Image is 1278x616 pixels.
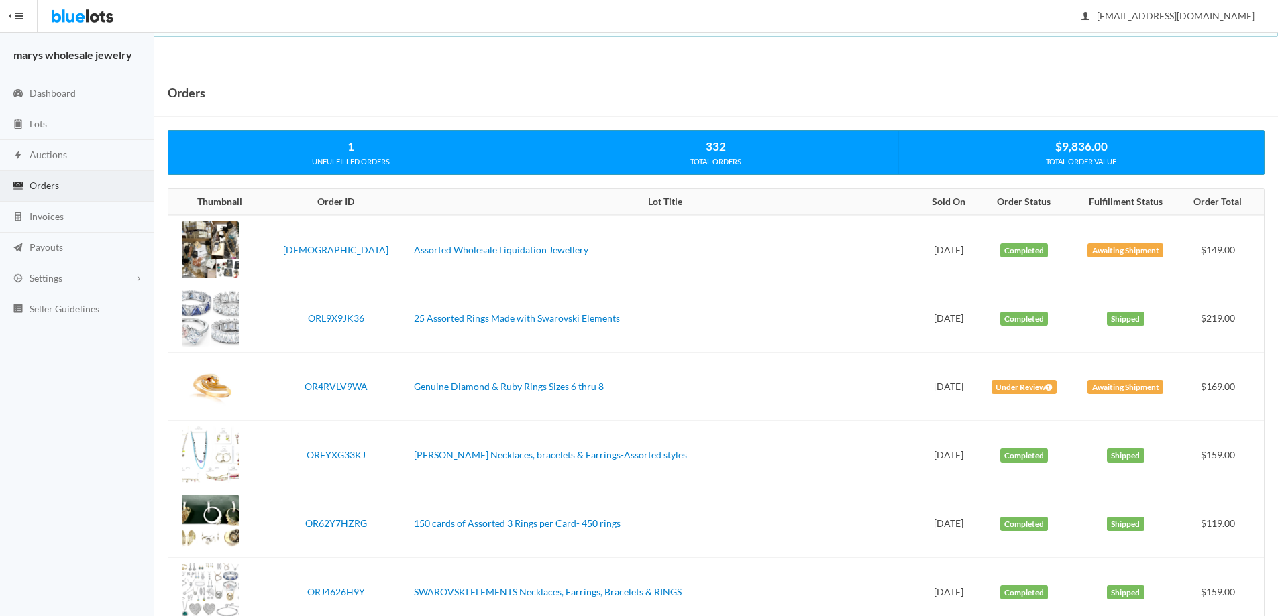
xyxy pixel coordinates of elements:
a: 150 cards of Assorted 3 Rings per Card- 450 rings [414,517,621,529]
span: Dashboard [30,87,76,99]
th: Order ID [264,189,409,216]
span: Settings [30,272,62,284]
td: [DATE] [921,215,977,284]
label: Completed [1000,243,1049,258]
strong: marys wholesale jewelry [13,48,132,61]
strong: $9,836.00 [1055,139,1108,153]
th: Lot Title [409,189,921,216]
ion-icon: flash [11,149,25,162]
span: [EMAIL_ADDRESS][DOMAIN_NAME] [1082,10,1255,21]
ion-icon: cash [11,180,25,193]
th: Order Total [1180,189,1264,216]
ion-icon: clipboard [11,119,25,131]
ion-icon: cog [11,273,25,286]
strong: 1 [348,139,354,153]
td: $159.00 [1180,421,1264,489]
span: Payouts [30,241,63,253]
label: Completed [1000,312,1049,326]
label: Completed [1000,517,1049,532]
th: Fulfillment Status [1071,189,1180,216]
label: Shipped [1107,585,1144,600]
th: Order Status [977,189,1071,216]
label: Shipped [1107,448,1144,463]
label: Shipped [1107,517,1144,532]
span: Orders [30,180,59,191]
a: ORL9X9JK36 [308,312,364,324]
a: 25 Assorted Rings Made with Swarovski Elements [414,312,620,324]
label: Awaiting Shipment [1087,380,1163,395]
th: Sold On [921,189,977,216]
a: OR62Y7HZRG [305,517,367,529]
label: Under Review [992,380,1057,395]
td: $219.00 [1180,284,1264,353]
ion-icon: calculator [11,211,25,224]
th: Thumbnail [168,189,264,216]
span: Invoices [30,210,64,222]
a: [DEMOGRAPHIC_DATA] [283,244,388,255]
td: $149.00 [1180,215,1264,284]
h1: Orders [168,82,205,103]
a: Assorted Wholesale Liquidation Jewellery [414,244,588,255]
div: TOTAL ORDERS [533,156,898,168]
label: Completed [1000,448,1049,463]
a: Genuine Diamond & Ruby Rings Sizes 6 thru 8 [414,381,604,392]
td: $119.00 [1180,489,1264,558]
div: UNFULFILLED ORDERS [168,156,533,168]
ion-icon: person [1079,11,1092,23]
label: Awaiting Shipment [1087,243,1163,258]
ion-icon: list box [11,303,25,316]
label: Shipped [1107,312,1144,326]
a: OR4RVLV9WA [305,381,368,392]
strong: 332 [706,139,726,153]
a: ORJ4626H9Y [307,586,365,597]
ion-icon: speedometer [11,88,25,101]
td: [DATE] [921,353,977,421]
td: [DATE] [921,489,977,558]
a: SWAROVSKI ELEMENTS Necklaces, Earrings, Bracelets & RINGS [414,586,682,597]
td: $169.00 [1180,353,1264,421]
span: Auctions [30,149,67,160]
td: [DATE] [921,421,977,489]
label: Completed [1000,585,1049,600]
div: TOTAL ORDER VALUE [899,156,1264,168]
span: Lots [30,118,47,129]
a: ORFYXG33KJ [307,449,366,460]
td: [DATE] [921,284,977,353]
a: [PERSON_NAME] Necklaces, bracelets & Earrings-Assorted styles [414,449,687,460]
span: Seller Guidelines [30,303,99,314]
ion-icon: paper plane [11,242,25,255]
